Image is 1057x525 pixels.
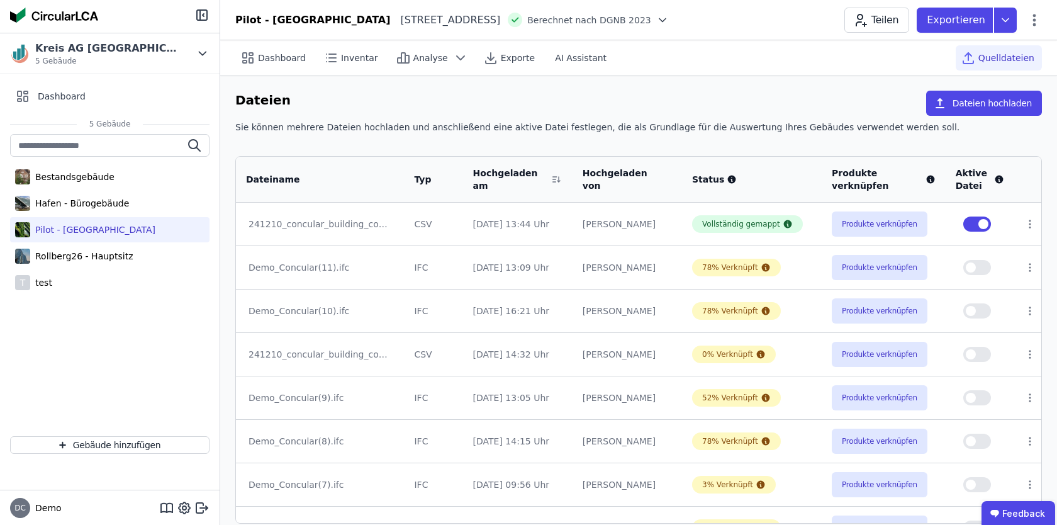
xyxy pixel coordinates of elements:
div: Hochgeladen am [473,167,547,192]
div: 78% Verknüpft [702,436,758,446]
img: Pilot - Green Building [15,220,30,240]
div: Hochgeladen von [583,167,657,192]
div: test [30,276,52,289]
div: [DATE] 13:05 Uhr [473,392,562,404]
div: 241210_concular_building_components_template_filled (3).xlsx [249,348,391,361]
img: Rollberg26 - Hauptsitz [15,246,30,266]
div: Pilot - [GEOGRAPHIC_DATA] [235,13,391,28]
button: Produkte verknüpfen [832,212,927,237]
div: Demo_Concular(7).ifc [249,478,391,491]
span: DC [14,504,26,512]
div: CSV [414,218,452,230]
div: IFC [414,392,452,404]
span: Exporte [501,52,535,64]
span: 5 Gebäude [77,119,143,129]
div: CSV [414,348,452,361]
div: [DATE] 14:15 Uhr [473,435,562,448]
h6: Dateien [235,91,291,111]
div: Sie können mehrere Dateien hochladen und anschließend eine aktive Datei festlegen, die als Grundl... [235,121,1042,144]
div: [PERSON_NAME] [583,435,672,448]
button: Dateien hochladen [926,91,1042,116]
img: Kreis AG Germany [10,43,30,64]
p: Exportieren [927,13,988,28]
div: IFC [414,305,452,317]
span: Quelldateien [978,52,1034,64]
div: IFC [414,435,452,448]
span: Berechnet nach DGNB 2023 [527,14,651,26]
div: [PERSON_NAME] [583,218,672,230]
div: Status [692,173,812,186]
div: Bestandsgebäude [30,171,115,183]
button: Teilen [844,8,909,33]
span: AI Assistant [555,52,607,64]
button: Produkte verknüpfen [832,429,927,454]
span: Dashboard [38,90,86,103]
div: 241210_concular_building_components_template_filled_3.xlsx [249,218,391,230]
div: Demo_Concular(10).ifc [249,305,391,317]
span: Demo [30,502,62,514]
div: Rollberg26 - Hauptsitz [30,250,133,262]
img: Concular [10,8,98,23]
button: Produkte verknüpfen [832,472,927,497]
div: [PERSON_NAME] [583,478,672,491]
div: [DATE] 13:44 Uhr [473,218,562,230]
div: 78% Verknüpft [702,306,758,316]
div: [DATE] 14:32 Uhr [473,348,562,361]
div: Produkte verknüpfen [832,167,936,192]
div: Typ [414,173,437,186]
button: Produkte verknüpfen [832,342,927,367]
button: Produkte verknüpfen [832,255,927,280]
div: T [15,275,30,290]
button: Produkte verknüpfen [832,298,927,324]
div: 78% Verknüpft [702,262,758,273]
div: [PERSON_NAME] [583,261,672,274]
div: [DATE] 16:21 Uhr [473,305,562,317]
img: Hafen - Bürogebäude [15,193,30,213]
button: Gebäude hinzufügen [10,436,210,454]
div: Vollständig gemappt [702,219,780,229]
span: Analyse [413,52,448,64]
span: 5 Gebäude [35,56,180,66]
div: Hafen - Bürogebäude [30,197,129,210]
span: Dashboard [258,52,306,64]
div: [PERSON_NAME] [583,348,672,361]
div: [STREET_ADDRESS] [391,13,501,28]
div: IFC [414,478,452,491]
div: [PERSON_NAME] [583,305,672,317]
div: IFC [414,261,452,274]
img: Bestandsgebäude [15,167,30,187]
div: 52% Verknüpft [702,393,758,403]
span: Inventar [341,52,378,64]
div: [DATE] 13:09 Uhr [473,261,562,274]
div: Dateiname [246,173,378,186]
div: Demo_Concular(9).ifc [249,392,391,404]
div: Aktive Datei [956,167,1004,192]
div: 0% Verknüpft [702,349,753,359]
div: Demo_Concular(8).ifc [249,435,391,448]
div: [DATE] 09:56 Uhr [473,478,562,491]
div: [PERSON_NAME] [583,392,672,404]
div: 3% Verknüpft [702,480,753,490]
div: Demo_Concular(11).ifc [249,261,391,274]
button: Produkte verknüpfen [832,385,927,410]
div: Pilot - [GEOGRAPHIC_DATA] [30,223,155,236]
div: Kreis AG [GEOGRAPHIC_DATA] [35,41,180,56]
